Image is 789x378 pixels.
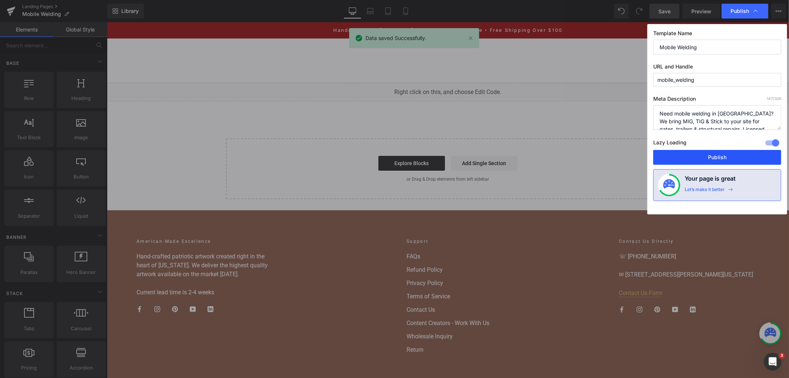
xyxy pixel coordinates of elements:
textarea: Need mobile welding in [GEOGRAPHIC_DATA]? We bring MIG, TIG & Stick to your site for gates, trail... [653,105,781,130]
button: Publish [653,150,781,165]
span: Publish [731,8,749,14]
label: Meta Description [653,96,781,105]
a: LinkedIn [101,282,107,291]
a: Add Single Section [344,134,411,148]
label: URL and Handle [653,63,781,73]
h2: Contact Us Directly [512,216,653,223]
a: Content Creators - Work With Us [300,297,382,305]
a: FAQs [300,230,382,239]
span: 147 [767,96,773,101]
a: Return [300,323,382,332]
a: LinkedIn [583,283,589,292]
label: Template Name [653,30,781,40]
a: Instagram [47,282,53,291]
a: Pinterest [65,282,71,291]
h2: American-Made Excellence [30,216,170,223]
label: Lazy Loading [653,138,687,150]
a: Instagram [530,283,536,292]
p: ☏ [PHONE_NUMBER] [512,230,653,239]
h2: Support [300,216,382,223]
p: Hand-crafted patriotic artwork created right in the heart of [US_STATE]. We deliver the highest q... [30,230,170,257]
p: or Drag & Drop elements from left sidebar [131,154,551,160]
a: Contact Us [300,283,382,292]
span: /320 [767,96,781,101]
a: Terms of Service [300,270,382,279]
p: Current lead time is 2-4 weeks [30,266,170,275]
a: YouTube [565,283,571,292]
a: Pinterest [547,283,553,292]
a: Privacy Policy [300,257,382,265]
a: Facebook [512,283,518,292]
a: Facebook [30,282,36,291]
a: Refund Policy [300,243,382,252]
img: onboarding-status.svg [663,179,675,191]
a: Wholesale Inquiry [300,310,382,319]
div: Let’s make it better [685,187,725,196]
a: YouTube [83,282,89,291]
a: Contact Us Form [512,267,556,274]
h4: Your page is great [685,174,736,187]
a: Handcrafted in [US_STATE] • 100% American Made • Free Shipping Over $100 [226,5,455,11]
iframe: Intercom live chat [764,353,782,371]
p: ✉ [STREET_ADDRESS][PERSON_NAME][US_STATE] [512,248,653,257]
a: Explore Blocks [272,134,338,148]
span: 3 [779,353,785,359]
